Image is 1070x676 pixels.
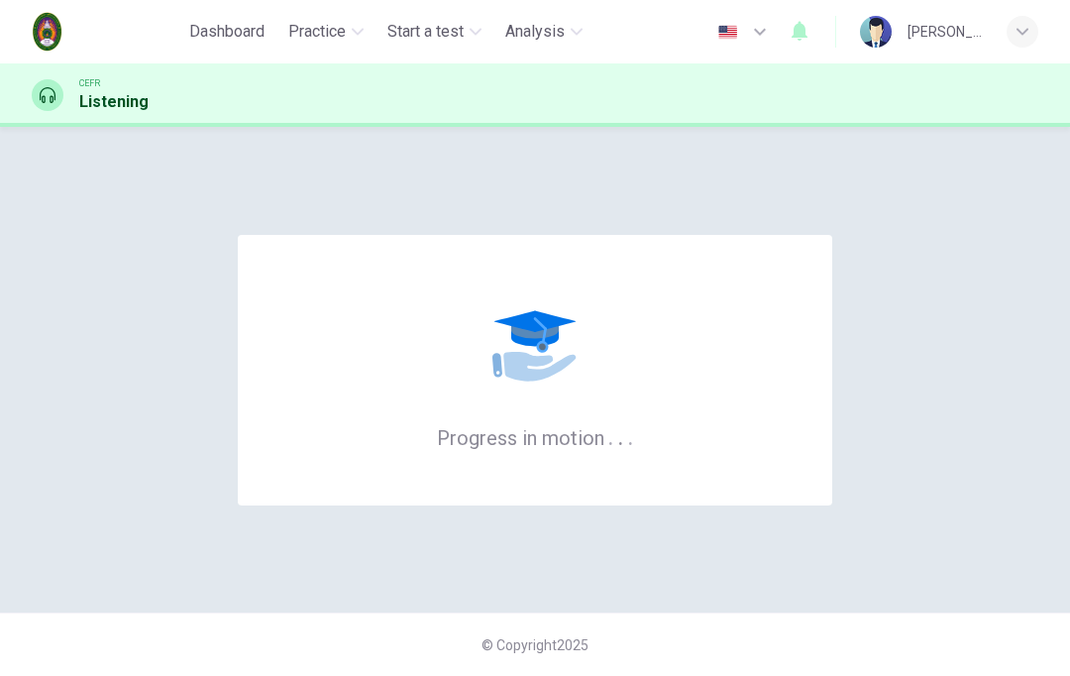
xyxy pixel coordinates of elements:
[387,20,464,44] span: Start a test
[181,14,272,50] button: Dashboard
[79,90,149,114] h1: Listening
[280,14,372,50] button: Practice
[505,20,565,44] span: Analysis
[379,14,489,50] button: Start a test
[32,12,136,52] img: NRRU logo
[288,20,346,44] span: Practice
[437,424,634,450] h6: Progress in motion
[617,419,624,452] h6: .
[79,76,100,90] span: CEFR
[607,419,614,452] h6: .
[908,20,983,44] div: [PERSON_NAME]
[497,14,590,50] button: Analysis
[32,12,181,52] a: NRRU logo
[627,419,634,452] h6: .
[481,637,588,653] span: © Copyright 2025
[189,20,265,44] span: Dashboard
[860,16,892,48] img: Profile picture
[715,25,740,40] img: en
